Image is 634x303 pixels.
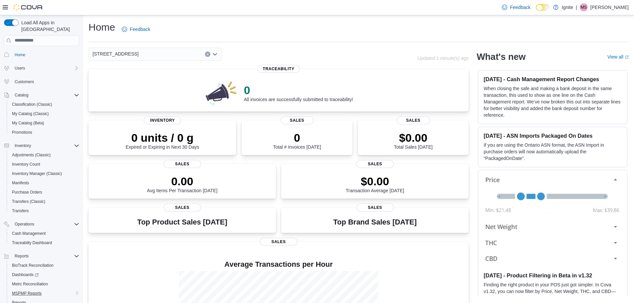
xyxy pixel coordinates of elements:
[9,271,79,279] span: Dashboards
[258,65,300,73] span: Traceability
[1,141,82,150] button: Inventory
[244,83,353,102] div: All invoices are successfully submitted to traceability!
[499,1,533,14] a: Feedback
[9,179,32,187] a: Manifests
[244,83,353,97] p: 0
[9,198,79,206] span: Transfers (Classic)
[12,91,79,99] span: Catalog
[9,119,47,127] a: My Catalog (Beta)
[12,272,39,277] span: Dashboards
[1,90,82,100] button: Catalog
[9,188,45,196] a: Purchase Orders
[12,51,28,59] a: Home
[7,100,82,109] button: Classification (Classic)
[12,111,49,116] span: My Catalog (Classic)
[9,151,53,159] a: Adjustments (Classic)
[9,100,55,108] a: Classification (Classic)
[9,271,41,279] a: Dashboards
[510,4,530,11] span: Feedback
[12,152,51,158] span: Adjustments (Classic)
[397,116,430,124] span: Sales
[12,231,46,236] span: Cash Management
[9,110,79,118] span: My Catalog (Classic)
[484,142,622,162] p: If you are using the Ontario ASN format, the ASN Import in purchase orders will now automatically...
[15,79,34,84] span: Customers
[607,54,629,60] a: View allExternal link
[394,131,432,144] p: $0.00
[581,3,587,11] span: MS
[12,252,31,260] button: Reports
[12,199,45,204] span: Transfers (Classic)
[12,64,79,72] span: Users
[12,281,48,287] span: Metrc Reconciliation
[417,56,469,61] p: Updated 1 minute(s) ago
[9,261,79,269] span: BioTrack Reconciliation
[9,188,79,196] span: Purchase Orders
[164,204,201,212] span: Sales
[9,128,79,136] span: Promotions
[12,120,44,126] span: My Catalog (Beta)
[12,291,42,296] span: MSPMP Reports
[12,252,79,260] span: Reports
[1,220,82,229] button: Operations
[12,208,29,214] span: Transfers
[12,220,37,228] button: Operations
[7,279,82,289] button: Metrc Reconciliation
[1,64,82,73] button: Users
[93,50,138,58] span: [STREET_ADDRESS]
[15,222,34,227] span: Operations
[9,179,79,187] span: Manifests
[346,175,404,193] div: Transaction Average [DATE]
[12,240,52,245] span: Traceabilty Dashboard
[12,64,28,72] button: Users
[9,289,79,297] span: MSPMP Reports
[15,92,28,98] span: Catalog
[7,289,82,298] button: MSPMP Reports
[260,238,297,246] span: Sales
[562,3,573,11] p: Ignite
[7,118,82,128] button: My Catalog (Beta)
[7,261,82,270] button: BioTrack Reconciliation
[7,270,82,279] a: Dashboards
[9,100,79,108] span: Classification (Classic)
[484,132,622,139] h3: [DATE] - ASN Imports Packaged On Dates
[9,119,79,127] span: My Catalog (Beta)
[12,77,79,86] span: Customers
[356,160,394,168] span: Sales
[484,272,622,279] h3: [DATE] - Product Filtering in Beta in v1.32
[484,76,622,82] h3: [DATE] - Cash Management Report Changes
[477,52,526,62] h2: What's new
[126,131,199,144] p: 0 units / 0 g
[394,131,432,150] div: Total Sales [DATE]
[12,78,37,86] a: Customers
[12,130,32,135] span: Promotions
[536,4,550,11] input: Dark Mode
[1,50,82,60] button: Home
[333,218,417,226] h3: Top Brand Sales [DATE]
[9,160,43,168] a: Inventory Count
[13,4,43,11] img: Cova
[9,261,56,269] a: BioTrack Reconciliation
[580,3,588,11] div: Maddison Smith
[9,160,79,168] span: Inventory Count
[7,178,82,188] button: Manifests
[9,207,31,215] a: Transfers
[12,180,29,186] span: Manifests
[9,128,35,136] a: Promotions
[15,253,29,259] span: Reports
[12,51,79,59] span: Home
[15,66,25,71] span: Users
[356,204,394,212] span: Sales
[12,263,54,268] span: BioTrack Reconciliation
[7,238,82,247] button: Traceabilty Dashboard
[9,229,48,237] a: Cash Management
[12,102,52,107] span: Classification (Classic)
[346,175,404,188] p: $0.00
[7,160,82,169] button: Inventory Count
[590,3,629,11] p: [PERSON_NAME]
[12,190,42,195] span: Purchase Orders
[12,142,79,150] span: Inventory
[9,151,79,159] span: Adjustments (Classic)
[9,170,79,178] span: Inventory Manager (Classic)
